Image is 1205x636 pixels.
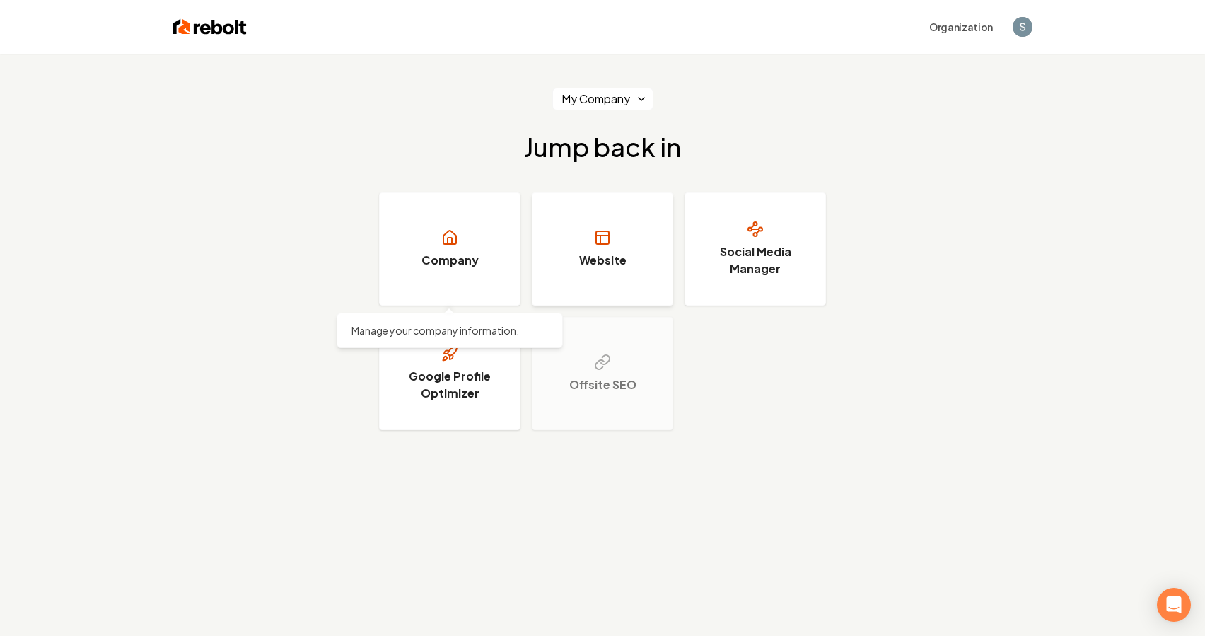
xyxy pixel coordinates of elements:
a: Company [379,192,520,306]
div: Open Intercom Messenger [1157,588,1191,622]
h3: Website [579,252,627,269]
button: Organization [921,14,1001,40]
button: Open user button [1013,17,1032,37]
h3: Offsite SEO [569,376,636,393]
h3: Company [421,252,479,269]
img: Saygun Erkaraman [1013,17,1032,37]
a: Google Profile Optimizer [379,317,520,430]
span: My Company [561,91,630,108]
button: My Company [552,88,653,110]
h2: Jump back in [524,133,681,161]
p: Manage your company information. [351,323,548,337]
a: Social Media Manager [685,192,826,306]
h3: Social Media Manager [702,243,808,277]
a: Website [532,192,673,306]
h3: Google Profile Optimizer [397,368,503,402]
img: Rebolt Logo [173,17,247,37]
